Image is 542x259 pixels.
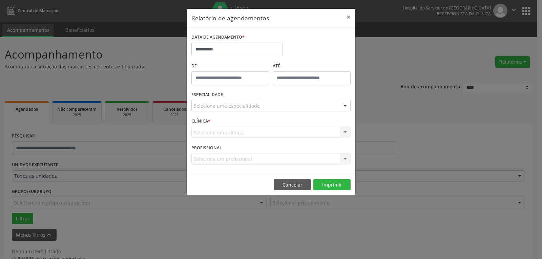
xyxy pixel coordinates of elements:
label: ATÉ [273,61,351,71]
button: Cancelar [274,179,311,191]
label: DATA DE AGENDAMENTO [191,32,245,43]
label: CLÍNICA [191,116,210,127]
h5: Relatório de agendamentos [191,14,269,22]
button: Close [342,9,355,25]
label: De [191,61,269,71]
label: ESPECIALIDADE [191,90,223,100]
label: PROFISSIONAL [191,143,222,153]
button: Imprimir [313,179,351,191]
span: Seleciona uma especialidade [194,102,260,109]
